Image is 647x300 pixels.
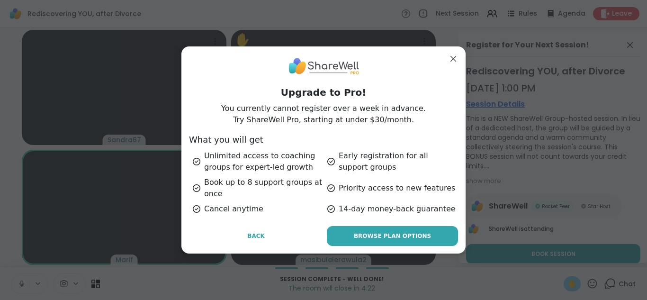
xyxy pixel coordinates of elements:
div: Early registration for all support groups [327,150,458,173]
h1: Upgrade to Pro! [189,86,458,99]
h3: What you will get [189,133,458,146]
div: Book up to 8 support groups at once [193,177,323,200]
span: Browse Plan Options [354,232,431,240]
div: Unlimited access to coaching groups for expert-led growth [193,150,323,173]
p: You currently cannot register over a week in advance. Try ShareWell Pro, starting at under $30/mo... [221,103,426,126]
div: 14-day money-back guarantee [327,203,458,215]
div: Cancel anytime [193,203,323,215]
span: Back [247,232,265,240]
button: Back [189,226,323,246]
div: Priority access to new features [327,177,458,200]
img: ShareWell Logo [288,54,359,78]
a: Browse Plan Options [327,226,458,246]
